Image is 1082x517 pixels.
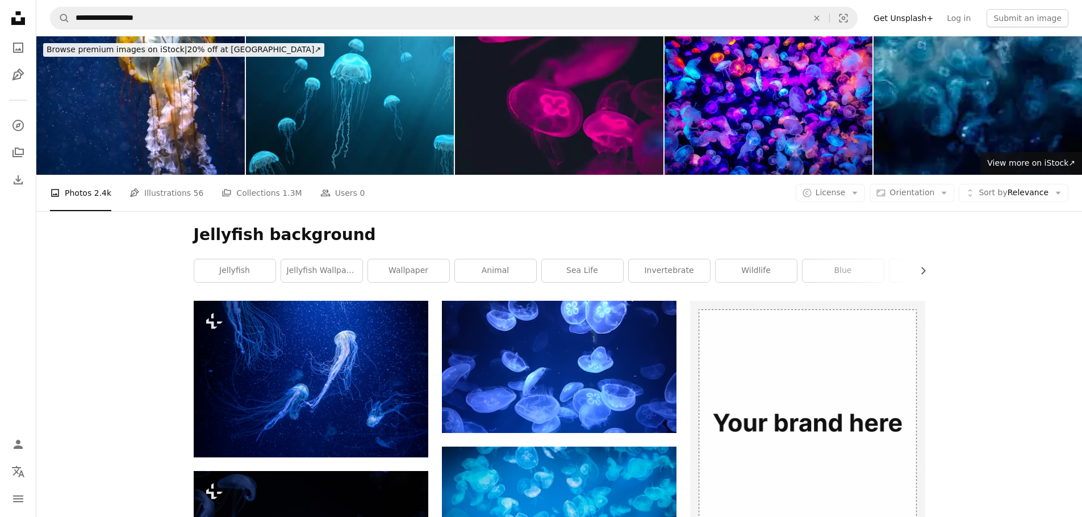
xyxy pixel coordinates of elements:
a: Browse premium images on iStock|20% off at [GEOGRAPHIC_DATA]↗ [36,36,331,64]
span: Sort by [979,188,1007,197]
button: License [796,184,866,202]
a: Illustrations 56 [129,175,203,211]
a: a group of jellyfish swimming in the ocean [194,374,428,384]
a: Collections 1.3M [222,175,302,211]
img: blue jellyfish in water during daytime [442,301,676,432]
button: Submit an image [987,9,1068,27]
button: Sort byRelevance [959,184,1068,202]
a: blue [803,259,884,282]
a: animal [455,259,536,282]
img: Jellyfish in the deep blue sea [455,36,663,175]
a: Get Unsplash+ [867,9,940,27]
img: Many small jellyfish Aurelia aurita in Black sea. Crimea [874,36,1082,175]
button: Menu [7,487,30,510]
a: Log in / Sign up [7,433,30,456]
span: Relevance [979,187,1048,199]
a: wildlife [716,259,797,282]
a: aquarium [889,259,971,282]
a: Users 0 [320,175,365,211]
span: View more on iStock ↗ [987,158,1075,167]
span: 56 [194,187,204,199]
a: jellyfish wallpaper [281,259,362,282]
img: Jellyfish [36,36,245,175]
a: Photos [7,36,30,59]
a: invertebrate [629,259,710,282]
a: sea life [542,259,623,282]
img: 3D illustration background of jellyfish. Jellyfish swims in the ocean sea, light passes through t... [246,36,454,175]
a: blue jellyfish in water during daytime [442,362,676,372]
h1: Jellyfish background [194,225,925,245]
a: Illustrations [7,64,30,86]
span: Orientation [889,188,934,197]
a: View more on iStock↗ [980,152,1082,175]
img: a group of jellyfish swimming in the ocean [194,301,428,457]
button: Visual search [830,7,857,29]
a: Explore [7,114,30,137]
span: 0 [360,187,365,199]
button: Search Unsplash [51,7,70,29]
a: Collections [7,141,30,164]
span: 1.3M [282,187,302,199]
a: Log in [940,9,977,27]
form: Find visuals sitewide [50,7,858,30]
button: Language [7,460,30,483]
a: jellyfish [194,259,275,282]
span: License [816,188,846,197]
span: Browse premium images on iStock | [47,45,187,54]
span: 20% off at [GEOGRAPHIC_DATA] ↗ [47,45,321,54]
button: Orientation [870,184,954,202]
a: Download History [7,169,30,191]
img: many colorful jellyfish on the dark sea [665,36,873,175]
a: wallpaper [368,259,449,282]
button: scroll list to the right [913,259,925,282]
button: Clear [804,7,829,29]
